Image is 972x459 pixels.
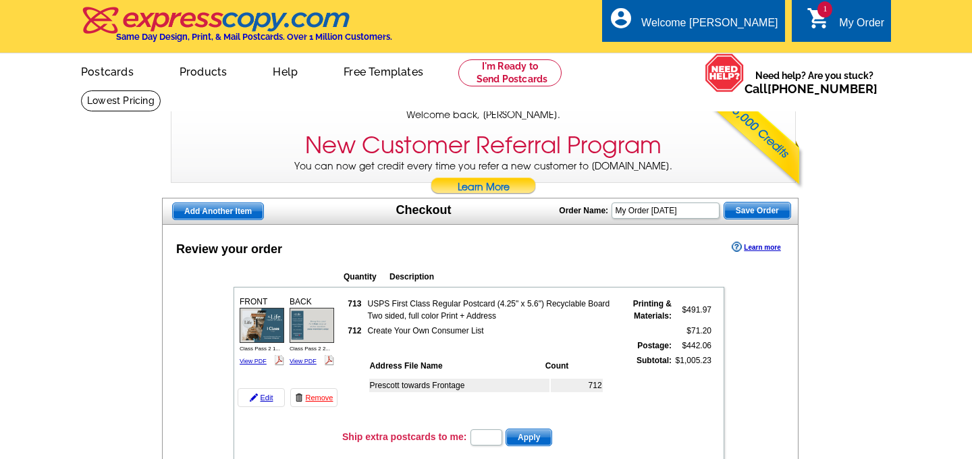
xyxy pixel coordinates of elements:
td: Prescott towards Frontage [369,379,549,392]
a: Same Day Design, Print, & Mail Postcards. Over 1 Million Customers. [81,16,392,42]
div: My Order [839,17,884,36]
th: Count [545,359,603,373]
span: Add Another Item [173,203,263,219]
td: $442.06 [674,339,712,352]
span: Class Pass 2 1... [240,346,280,352]
button: Save Order [724,202,791,219]
a: View PDF [290,358,317,364]
td: $71.20 [674,324,712,337]
th: Address File Name [369,359,543,373]
td: $1,005.23 [674,354,712,424]
span: Class Pass 2 2... [290,346,330,352]
a: Learn More [430,178,537,198]
a: Edit [238,388,285,407]
span: Call [745,82,878,96]
a: [PHONE_NUMBER] [767,82,878,96]
img: pencil-icon.gif [250,394,258,402]
a: Add Another Item [172,202,264,220]
strong: 713 [348,299,361,308]
i: account_circle [609,6,633,30]
h1: Checkout [396,203,452,217]
img: small-thumb.jpg [240,308,284,342]
div: BACK [288,294,336,369]
div: FRONT [238,294,286,369]
h3: New Customer Referral Program [305,132,661,159]
span: Save Order [724,202,790,219]
a: Help [251,55,319,86]
span: 1 [817,1,832,18]
strong: Printing & Materials: [633,299,672,321]
a: Learn more [732,242,780,252]
a: View PDF [240,358,267,364]
div: Review your order [176,240,282,259]
a: Products [158,55,249,86]
img: pdf_logo.png [274,355,284,365]
td: Create Your Own Consumer List [367,324,622,337]
a: Remove [290,388,337,407]
th: Description [389,270,636,283]
strong: Postage: [637,341,672,350]
img: pdf_logo.png [324,355,334,365]
h4: Same Day Design, Print, & Mail Postcards. Over 1 Million Customers. [116,32,392,42]
p: You can now get credit every time you refer a new customer to [DOMAIN_NAME]. [171,159,795,198]
h3: Ship extra postcards to me: [342,431,466,443]
a: Free Templates [322,55,445,86]
a: 1 shopping_cart My Order [807,15,884,32]
a: Postcards [59,55,155,86]
strong: 712 [348,326,361,335]
th: Quantity [343,270,387,283]
td: USPS First Class Regular Postcard (4.25" x 5.6") Recyclable Board Two sided, full color Print + A... [367,297,622,323]
span: Welcome back, [PERSON_NAME]. [406,108,560,122]
td: 712 [551,379,603,392]
i: shopping_cart [807,6,831,30]
img: small-thumb.jpg [290,308,334,342]
strong: Subtotal: [637,356,672,365]
img: help [705,53,745,92]
div: Welcome [PERSON_NAME] [641,17,778,36]
img: trashcan-icon.gif [295,394,303,402]
button: Apply [506,429,552,446]
span: Need help? Are you stuck? [745,69,884,96]
strong: Order Name: [559,206,608,215]
td: $491.97 [674,297,712,323]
